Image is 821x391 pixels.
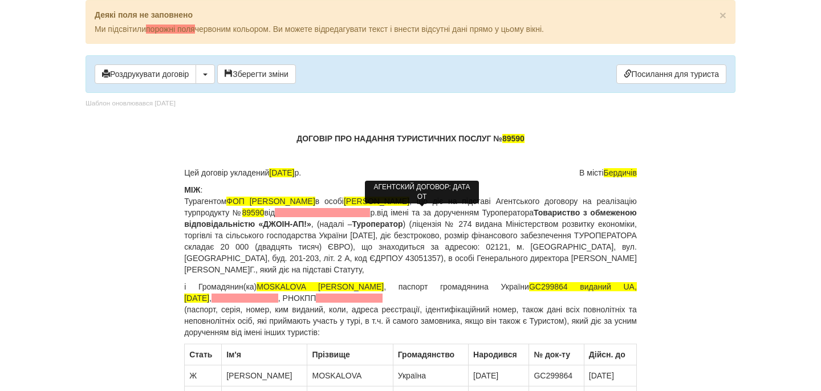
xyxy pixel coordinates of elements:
[184,281,637,338] p: і Громадянин(ка) , паспорт громадянина України , , РНОКПП (паспорт, серія, номер, ким виданий, ко...
[616,64,726,84] a: Посилання для туриста
[296,134,525,143] b: ДОГОВІР ПРО НАДАННЯ ТУРИСТИЧНИХ ПОСЛУГ №
[185,365,222,386] td: Ж
[720,9,726,22] span: ×
[584,365,636,386] td: [DATE]
[393,365,468,386] td: Україна
[257,282,384,291] span: MOSKALOVA [PERSON_NAME]
[584,344,636,365] th: Дійсн. до
[529,344,584,365] th: № док-ту
[720,9,726,21] button: Close
[184,184,637,275] p: : Турагентом в особі , що діє на підставі Агентського договору на реалізацію турпродукту № від р....
[604,168,637,177] span: Бердичів
[365,181,479,203] div: АГЕНТСКИЙ ДОГОВОР: ДАТА ОТ
[469,344,529,365] th: Народився
[344,197,409,206] span: [PERSON_NAME]
[95,23,726,35] p: Ми підсвітили червоним кольором. Ви можете відредагувати текст і внести відсутні дані прямо у цьо...
[86,99,176,108] div: Шаблон оновлювався [DATE]
[352,219,403,229] b: Туроператор
[222,344,307,365] th: Ім'я
[217,64,296,84] button: Зберегти зміни
[529,365,584,386] td: GC299864
[146,25,195,34] span: порожні поля
[95,9,726,21] p: Деякі поля не заповнено
[222,365,307,386] td: [PERSON_NAME]
[502,134,525,143] span: 89590
[185,344,222,365] th: Стать
[579,167,637,178] span: В місті
[269,168,294,177] span: [DATE]
[469,365,529,386] td: [DATE]
[184,167,301,178] span: Цей договір укладений р.
[393,344,468,365] th: Громадянство
[184,185,200,194] b: МІЖ
[242,208,265,217] span: 89590
[184,208,637,229] b: Товариство з обмеженою відповідальністю «ДЖОІН-АП!»
[307,344,393,365] th: Прiзвище
[226,197,315,206] span: ФОП [PERSON_NAME]
[95,64,196,84] button: Роздрукувати договір
[307,365,393,386] td: MOSKALOVA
